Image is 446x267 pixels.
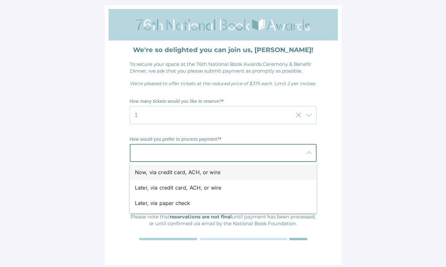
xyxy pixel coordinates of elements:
[135,199,306,207] div: Later, via paper check
[130,61,311,74] span: To secure your space at the 76th National Book Awards Ceremony & Benefit Dinner, we ask that you ...
[135,111,138,119] span: 1
[133,46,313,54] strong: We're so delighted you can join us, [PERSON_NAME]!
[130,81,316,86] span: We're pleased to offer tickets at the reduced price of $375 each. Limit 2 per invitee.
[130,136,317,143] p: How would you prefer to process payment?
[135,168,306,176] div: Now, via credit card, ACH, or wire
[295,111,302,119] i: Clear
[130,98,317,105] p: How many tickets would you like to reserve?
[170,214,232,220] strong: reservations are not final
[135,184,306,191] div: Later, via credit card, ACH, or wire
[130,214,316,227] span: Please note that until payment has been processed, or until confirmed via email by the National B...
